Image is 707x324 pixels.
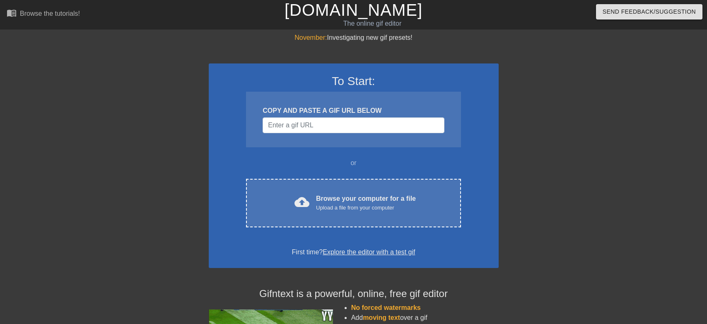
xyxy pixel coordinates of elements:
span: cloud_upload [294,195,309,210]
input: Username [263,117,444,133]
div: or [230,158,477,168]
a: Explore the editor with a test gif [323,248,415,256]
button: Send Feedback/Suggestion [596,4,702,19]
a: Browse the tutorials! [7,8,80,21]
div: The online gif editor [240,19,505,29]
div: Browse your computer for a file [316,194,416,212]
span: menu_book [7,8,17,18]
div: COPY AND PASTE A GIF URL BELOW [263,106,444,116]
a: [DOMAIN_NAME] [285,1,422,19]
span: moving text [363,314,400,321]
h3: To Start: [220,74,488,88]
h4: Gifntext is a powerful, online, free gif editor [209,288,499,300]
div: Upload a file from your computer [316,204,416,212]
div: Investigating new gif presets! [209,33,499,43]
span: November: [294,34,327,41]
span: No forced watermarks [351,304,421,311]
li: Add over a gif [351,313,499,323]
div: Browse the tutorials! [20,10,80,17]
span: Send Feedback/Suggestion [603,7,696,17]
div: First time? [220,247,488,257]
